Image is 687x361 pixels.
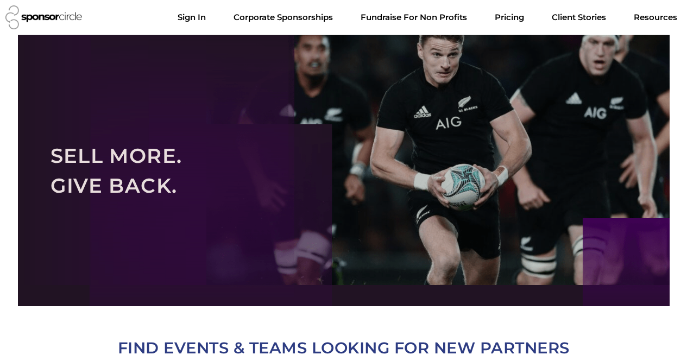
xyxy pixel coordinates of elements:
[352,7,476,28] a: Fundraise For Non ProfitsMenu Toggle
[169,7,686,28] nav: Menu
[225,7,342,28] a: Corporate SponsorshipsMenu Toggle
[486,7,533,28] a: Pricing
[51,141,637,201] h2: SELL MORE. GIVE BACK.
[169,7,215,28] a: Sign In
[40,334,648,361] h2: FIND EVENTS & TEAMS LOOKING FOR NEW PARTNERS
[625,7,686,28] a: Resources
[543,7,615,28] a: Client Stories
[5,5,82,29] img: Sponsor Circle logo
